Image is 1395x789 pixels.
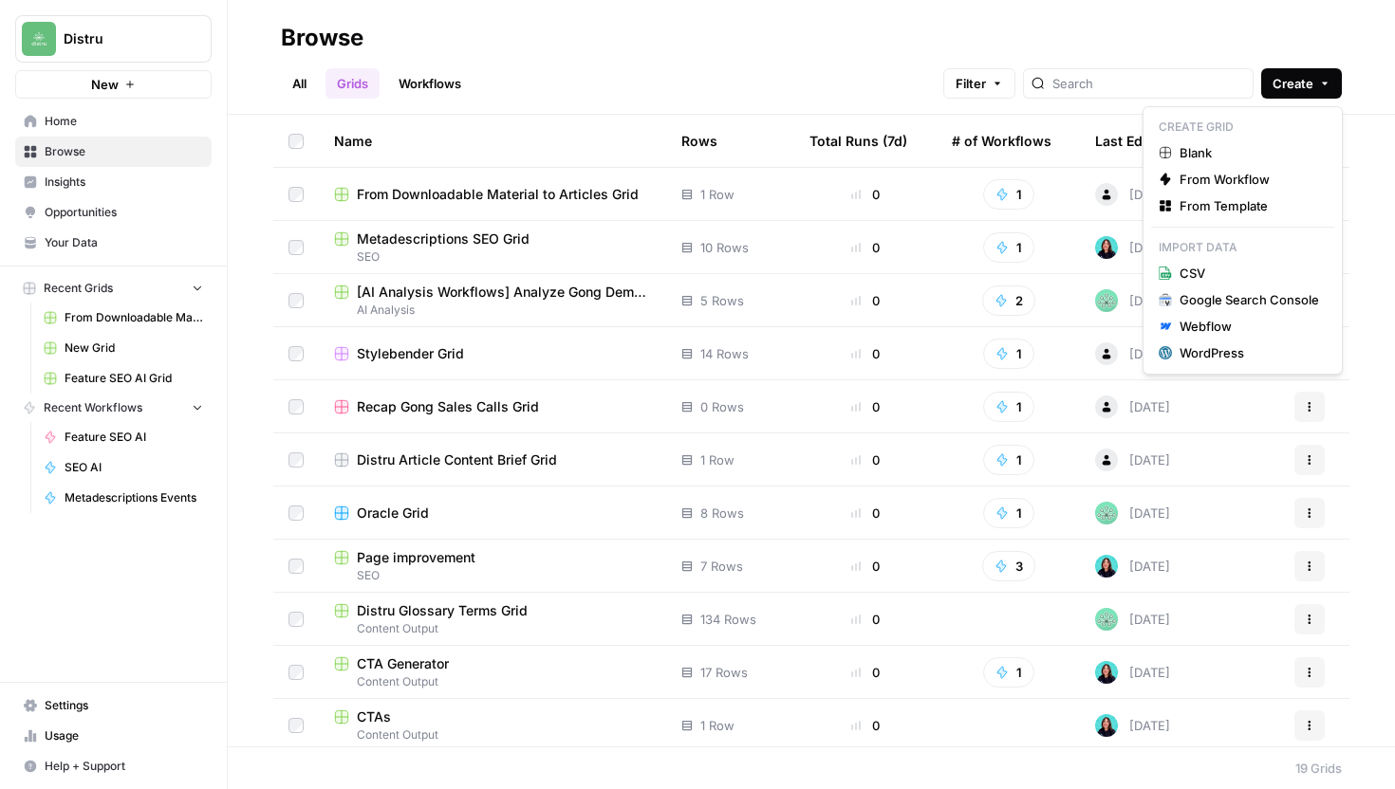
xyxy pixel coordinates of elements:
[15,721,212,751] a: Usage
[91,75,119,94] span: New
[1052,74,1245,93] input: Search
[64,29,178,48] span: Distru
[1095,608,1118,631] img: kqqdsurqfeze7ux3i5gh2icakaiq
[700,504,744,523] span: 8 Rows
[1095,555,1118,578] img: jcrg0t4jfctcgxwtr4jha4uiqmre
[334,548,651,584] a: Page improvementSEO
[983,392,1034,422] button: 1
[700,557,743,576] span: 7 Rows
[357,185,639,204] span: From Downloadable Material to Articles Grid
[681,115,717,167] div: Rows
[45,204,203,221] span: Opportunities
[983,498,1034,528] button: 1
[325,68,380,99] a: Grids
[1095,289,1118,312] img: kqqdsurqfeze7ux3i5gh2icakaiq
[334,283,651,319] a: [AI Analysis Workflows] Analyze Gong Demo TranscriptsAI Analysis
[700,291,744,310] span: 5 Rows
[1180,343,1319,362] div: WordPress
[334,344,651,363] a: Stylebender Grid
[1095,289,1170,312] div: [DATE]
[952,115,1051,167] div: # of Workflows
[700,397,744,416] span: 0 Rows
[700,716,735,735] span: 1 Row
[15,15,212,63] button: Workspace: Distru
[943,68,1015,99] button: Filter
[1095,115,1167,167] div: Last Edited
[334,567,651,584] span: SEO
[809,115,907,167] div: Total Runs (7d)
[357,548,475,567] span: Page improvement
[1143,106,1343,375] div: Create
[357,344,464,363] span: Stylebender Grid
[45,143,203,160] span: Browse
[35,422,212,452] a: Feature SEO AI
[809,610,921,629] div: 0
[15,690,212,721] a: Settings
[1095,502,1170,524] div: [DATE]
[281,23,363,53] div: Browse
[809,397,921,416] div: 0
[809,663,921,682] div: 0
[700,663,748,682] span: 17 Rows
[65,489,203,506] span: Metadescriptions Events
[334,229,651,266] a: Metadescriptions SEO GridSEO
[983,657,1034,688] button: 1
[15,394,212,422] button: Recent Workflows
[809,344,921,363] div: 0
[45,697,203,714] span: Settings
[357,229,530,248] span: Metadescriptions SEO Grid
[45,758,203,775] span: Help + Support
[15,751,212,781] button: Help + Support
[15,228,212,258] a: Your Data
[65,370,203,387] span: Feature SEO AI Grid
[44,399,142,416] span: Recent Workflows
[983,232,1034,263] button: 1
[1180,170,1319,189] span: From Workflow
[334,115,651,167] div: Name
[1095,555,1170,578] div: [DATE]
[15,167,212,197] a: Insights
[700,238,749,257] span: 10 Rows
[956,74,986,93] span: Filter
[1151,115,1334,139] p: Create Grid
[357,397,539,416] span: Recap Gong Sales Calls Grid
[1095,342,1170,365] div: [DATE]
[334,726,651,743] span: Content Output
[15,70,212,99] button: New
[65,339,203,357] span: New Grid
[1095,608,1170,631] div: [DATE]
[1095,502,1118,524] img: kqqdsurqfeze7ux3i5gh2icakaiq
[357,601,528,620] span: Distru Glossary Terms Grid
[22,22,56,56] img: Distru Logo
[700,610,756,629] span: 134 Rows
[983,339,1034,369] button: 1
[1095,714,1118,737] img: jcrg0t4jfctcgxwtr4jha4uiqmre
[700,450,735,469] span: 1 Row
[35,333,212,363] a: New Grid
[357,450,557,469] span: Distru Article Content Brief Grid
[1180,143,1319,162] span: Blank
[65,309,203,326] span: From Downloadable Material to Articles Grid
[387,68,473,99] a: Workflows
[357,707,391,726] span: CTAs
[334,601,651,637] a: Distru Glossary Terms GridContent Output
[334,504,651,523] a: Oracle Grid
[334,397,651,416] a: Recap Gong Sales Calls Grid
[15,274,212,303] button: Recent Grids
[1151,235,1334,260] p: Import Data
[809,238,921,257] div: 0
[809,450,921,469] div: 0
[1180,196,1319,215] span: From Template
[15,106,212,137] a: Home
[357,654,449,673] span: CTA Generator
[1095,236,1118,259] img: jcrg0t4jfctcgxwtr4jha4uiqmre
[983,179,1034,210] button: 1
[1095,661,1118,684] img: jcrg0t4jfctcgxwtr4jha4uiqmre
[982,285,1035,316] button: 2
[35,303,212,333] a: From Downloadable Material to Articles Grid
[35,363,212,394] a: Feature SEO AI Grid
[65,429,203,446] span: Feature SEO AI
[809,716,921,735] div: 0
[281,68,318,99] a: All
[1095,449,1170,471] div: [DATE]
